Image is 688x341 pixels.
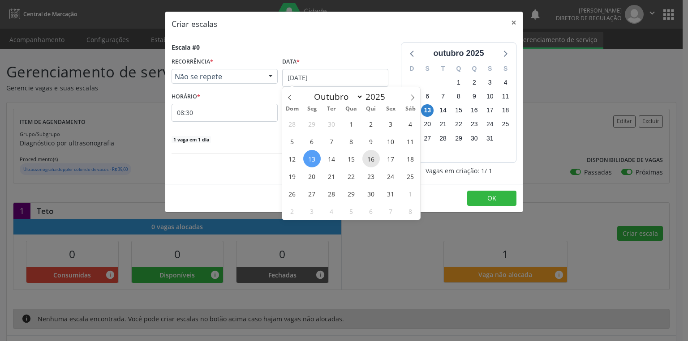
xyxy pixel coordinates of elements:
span: terça-feira, 28 de outubro de 2025 [437,132,449,145]
span: Sáb [400,106,420,112]
input: Selecione uma data [282,69,388,87]
input: Year [363,91,393,102]
span: terça-feira, 21 de outubro de 2025 [437,118,449,131]
span: Novembro 6, 2025 [362,202,380,220]
span: quinta-feira, 23 de outubro de 2025 [468,118,481,131]
span: sábado, 18 de outubro de 2025 [499,104,512,117]
span: Outubro 2, 2025 [362,115,380,132]
span: Novembro 7, 2025 [382,202,400,220]
span: sexta-feira, 3 de outubro de 2025 [484,76,496,89]
span: Setembro 29, 2025 [303,115,321,132]
span: Sex [381,106,400,112]
span: Outubro 20, 2025 [303,167,321,185]
span: Outubro 6, 2025 [303,132,321,150]
span: Outubro 3, 2025 [382,115,400,132]
span: Outubro 30, 2025 [362,185,380,202]
span: Outubro 22, 2025 [343,167,360,185]
div: D [404,62,420,76]
div: Vagas em criação: 1 [401,166,516,175]
span: Outubro 25, 2025 [401,167,419,185]
span: Outubro 19, 2025 [284,167,301,185]
div: Escala #0 [172,43,200,52]
span: quinta-feira, 16 de outubro de 2025 [468,104,481,117]
span: segunda-feira, 13 de outubro de 2025 [421,104,434,117]
label: Data [282,55,300,69]
span: sábado, 4 de outubro de 2025 [499,76,512,89]
span: segunda-feira, 6 de outubro de 2025 [421,90,434,103]
span: quarta-feira, 1 de outubro de 2025 [452,76,465,89]
div: S [420,62,435,76]
select: Month [310,90,363,103]
span: quinta-feira, 30 de outubro de 2025 [468,132,481,145]
span: sábado, 25 de outubro de 2025 [499,118,512,131]
span: Novembro 4, 2025 [323,202,340,220]
span: quarta-feira, 29 de outubro de 2025 [452,132,465,145]
span: Outubro 31, 2025 [382,185,400,202]
span: quarta-feira, 22 de outubro de 2025 [452,118,465,131]
span: Outubro 21, 2025 [323,167,340,185]
span: Setembro 30, 2025 [323,115,340,132]
span: quinta-feira, 2 de outubro de 2025 [468,76,481,89]
span: / 1 [485,166,492,175]
span: Outubro 23, 2025 [362,167,380,185]
span: Setembro 28, 2025 [284,115,301,132]
span: Seg [302,106,322,112]
span: segunda-feira, 20 de outubro de 2025 [421,118,434,131]
input: 00:00 [172,104,278,122]
span: sexta-feira, 24 de outubro de 2025 [484,118,496,131]
span: Outubro 26, 2025 [284,185,301,202]
span: Novembro 5, 2025 [343,202,360,220]
span: Outubro 27, 2025 [303,185,321,202]
span: Novembro 1, 2025 [401,185,419,202]
span: Outubro 16, 2025 [362,150,380,167]
div: outubro 2025 [430,47,487,60]
span: Outubro 14, 2025 [323,150,340,167]
div: Q [466,62,482,76]
h5: Criar escalas [172,18,217,30]
button: OK [467,191,516,206]
span: Outubro 12, 2025 [284,150,301,167]
span: Qui [361,106,381,112]
span: Dom [282,106,302,112]
span: Outubro 18, 2025 [401,150,419,167]
span: terça-feira, 7 de outubro de 2025 [437,90,449,103]
span: sexta-feira, 10 de outubro de 2025 [484,90,496,103]
button: Close [505,12,523,34]
span: Novembro 2, 2025 [284,202,301,220]
div: Q [451,62,467,76]
span: Outubro 13, 2025 [303,150,321,167]
div: T [435,62,451,76]
span: segunda-feira, 27 de outubro de 2025 [421,132,434,145]
span: quinta-feira, 9 de outubro de 2025 [468,90,481,103]
span: 1 vaga em 1 dia [172,136,211,143]
span: terça-feira, 14 de outubro de 2025 [437,104,449,117]
span: Outubro 28, 2025 [323,185,340,202]
span: sexta-feira, 17 de outubro de 2025 [484,104,496,117]
span: Outubro 4, 2025 [401,115,419,132]
div: S [482,62,498,76]
label: HORÁRIO [172,90,200,104]
span: Outubro 24, 2025 [382,167,400,185]
span: Outubro 29, 2025 [343,185,360,202]
span: Outubro 9, 2025 [362,132,380,150]
span: Novembro 3, 2025 [303,202,321,220]
span: sábado, 11 de outubro de 2025 [499,90,512,103]
span: Outubro 11, 2025 [401,132,419,150]
span: Qua [341,106,361,112]
span: Novembro 8, 2025 [401,202,419,220]
label: RECORRÊNCIA [172,55,213,69]
span: quarta-feira, 15 de outubro de 2025 [452,104,465,117]
span: Outubro 17, 2025 [382,150,400,167]
span: sexta-feira, 31 de outubro de 2025 [484,132,496,145]
span: Outubro 10, 2025 [382,132,400,150]
span: Não se repete [175,72,259,81]
span: Outubro 15, 2025 [343,150,360,167]
span: Outubro 5, 2025 [284,132,301,150]
span: OK [487,194,496,202]
div: S [498,62,513,76]
span: Outubro 7, 2025 [323,132,340,150]
span: Ter [322,106,341,112]
span: quarta-feira, 8 de outubro de 2025 [452,90,465,103]
span: Outubro 1, 2025 [343,115,360,132]
span: Outubro 8, 2025 [343,132,360,150]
